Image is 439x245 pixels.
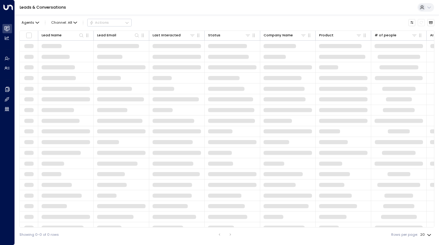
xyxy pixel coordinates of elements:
nav: pagination navigation [215,231,235,238]
div: Actions [89,20,109,25]
div: Product [319,32,334,38]
div: Lead Name [42,32,84,38]
label: Rows per page: [391,232,418,237]
div: Status [208,32,220,38]
div: Product [319,32,362,38]
div: Lead Name [42,32,62,38]
span: Agents [22,21,34,24]
div: Last Interacted [153,32,181,38]
div: Lead Email [97,32,116,38]
div: # of people [375,32,417,38]
a: Leads & Conversations [20,5,66,10]
div: Showing 0-0 of 0 rows [19,232,59,237]
div: Company Name [264,32,306,38]
button: Customize [408,19,416,26]
div: Last Interacted [153,32,195,38]
div: Company Name [264,32,293,38]
span: Refresh [418,19,425,26]
span: Channel: [49,19,79,26]
span: All [68,21,72,25]
div: Lead Email [97,32,140,38]
div: Button group with a nested menu [87,19,132,26]
div: 20 [420,231,433,239]
button: Channel:All [49,19,79,26]
div: Status [208,32,251,38]
button: Archived Leads [427,19,434,26]
button: Actions [87,19,132,26]
button: Agents [19,19,41,26]
div: # of people [375,32,396,38]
